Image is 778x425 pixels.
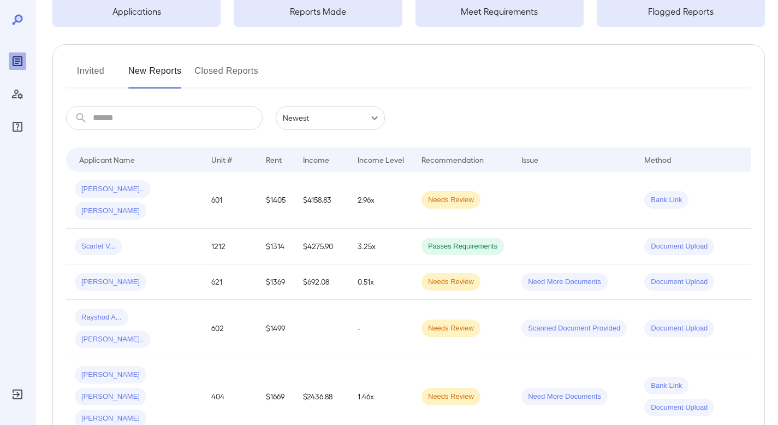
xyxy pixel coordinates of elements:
td: $1314 [257,229,294,264]
span: Scarlet V... [75,241,122,252]
span: [PERSON_NAME] [75,392,146,402]
div: Income Level [358,153,404,166]
div: Manage Users [9,85,26,103]
td: $692.08 [294,264,349,300]
div: Issue [521,153,539,166]
td: 2.96x [349,172,413,229]
span: [PERSON_NAME] [75,277,146,287]
span: [PERSON_NAME] [75,414,146,424]
div: Reports [9,52,26,70]
td: 0.51x [349,264,413,300]
td: $4275.90 [294,229,349,264]
td: $4158.83 [294,172,349,229]
span: Needs Review [421,195,480,205]
div: Unit # [211,153,232,166]
span: Passes Requirements [421,241,504,252]
td: 601 [203,172,257,229]
span: Need More Documents [521,277,608,287]
h5: Meet Requirements [415,5,584,18]
div: Log Out [9,386,26,403]
span: Rayshod A... [75,312,128,323]
span: Needs Review [421,323,480,334]
div: Method [644,153,671,166]
td: $1499 [257,300,294,357]
td: 1212 [203,229,257,264]
span: Scanned Document Provided [521,323,627,334]
span: [PERSON_NAME] [75,370,146,380]
td: 3.25x [349,229,413,264]
span: Needs Review [421,277,480,287]
button: Invited [66,62,115,88]
button: New Reports [128,62,182,88]
span: Need More Documents [521,392,608,402]
h5: Applications [52,5,221,18]
span: Document Upload [644,403,714,413]
span: Document Upload [644,277,714,287]
span: Bank Link [644,381,688,391]
td: - [349,300,413,357]
span: Document Upload [644,241,714,252]
div: Income [303,153,329,166]
div: Rent [266,153,283,166]
td: 602 [203,300,257,357]
h5: Reports Made [234,5,402,18]
span: Document Upload [644,323,714,334]
div: FAQ [9,118,26,135]
td: 621 [203,264,257,300]
span: Bank Link [644,195,688,205]
h5: Flagged Reports [597,5,765,18]
div: Newest [276,106,385,130]
span: [PERSON_NAME].. [75,184,150,194]
td: $1405 [257,172,294,229]
span: Needs Review [421,392,480,402]
button: Closed Reports [195,62,259,88]
span: [PERSON_NAME].. [75,334,150,345]
div: Applicant Name [79,153,135,166]
span: [PERSON_NAME] [75,206,146,216]
div: Recommendation [421,153,484,166]
td: $1369 [257,264,294,300]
